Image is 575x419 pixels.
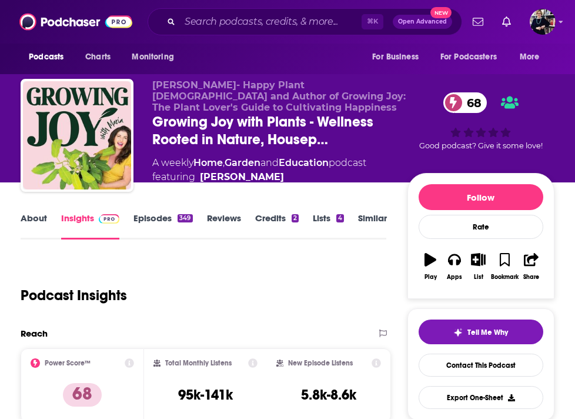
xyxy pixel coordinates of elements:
[61,212,119,240] a: InsightsPodchaser Pro
[372,49,419,65] span: For Business
[358,212,387,240] a: Similar
[133,212,192,240] a: Episodes349
[207,212,241,240] a: Reviews
[255,212,299,240] a: Credits2
[288,359,353,367] h2: New Episode Listens
[21,212,47,240] a: About
[178,386,233,404] h3: 95k-141k
[440,49,497,65] span: For Podcasters
[530,9,556,35] span: Logged in as ndewey
[78,46,118,68] a: Charts
[193,157,223,168] a: Home
[520,49,540,65] span: More
[21,328,48,339] h2: Reach
[63,383,102,407] p: 68
[85,49,111,65] span: Charts
[466,245,490,288] button: List
[474,274,483,281] div: List
[430,7,452,18] span: New
[419,141,543,150] span: Good podcast? Give it some love!
[433,46,514,68] button: open menu
[45,359,91,367] h2: Power Score™
[223,157,225,168] span: ,
[447,274,462,281] div: Apps
[279,157,329,168] a: Education
[152,170,366,184] span: featuring
[23,81,131,189] img: Growing Joy with Plants - Wellness Rooted in Nature, Houseplants, Gardening and Plant Care
[260,157,279,168] span: and
[152,156,366,184] div: A weekly podcast
[443,245,467,288] button: Apps
[491,274,519,281] div: Bookmark
[443,92,487,113] a: 68
[362,14,383,29] span: ⌘ K
[180,12,362,31] input: Search podcasts, credits, & more...
[132,49,173,65] span: Monitoring
[364,46,433,68] button: open menu
[313,212,344,240] a: Lists4
[21,287,127,304] h1: Podcast Insights
[407,79,554,163] div: 68Good podcast? Give it some love!
[29,49,63,65] span: Podcasts
[336,214,344,222] div: 4
[200,170,284,184] a: [PERSON_NAME]
[178,214,192,222] div: 349
[165,359,232,367] h2: Total Monthly Listens
[523,274,539,281] div: Share
[393,15,452,29] button: Open AdvancedNew
[530,9,556,35] img: User Profile
[490,245,519,288] button: Bookmark
[453,328,463,337] img: tell me why sparkle
[467,328,508,337] span: Tell Me Why
[99,214,119,224] img: Podchaser Pro
[152,79,406,113] span: [PERSON_NAME]- Happy Plant [DEMOGRAPHIC_DATA] and Author of Growing Joy: The Plant Lover's Guide ...
[419,354,543,377] a: Contact This Podcast
[419,184,543,210] button: Follow
[512,46,554,68] button: open menu
[468,12,488,32] a: Show notifications dropdown
[21,46,79,68] button: open menu
[123,46,189,68] button: open menu
[424,274,437,281] div: Play
[497,12,516,32] a: Show notifications dropdown
[398,19,447,25] span: Open Advanced
[19,11,132,33] img: Podchaser - Follow, Share and Rate Podcasts
[419,245,443,288] button: Play
[225,157,260,168] a: Garden
[530,9,556,35] button: Show profile menu
[292,214,299,222] div: 2
[419,320,543,344] button: tell me why sparkleTell Me Why
[419,215,543,239] div: Rate
[419,386,543,409] button: Export One-Sheet
[148,8,462,35] div: Search podcasts, credits, & more...
[301,386,356,404] h3: 5.8k-8.6k
[519,245,543,288] button: Share
[455,92,487,113] span: 68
